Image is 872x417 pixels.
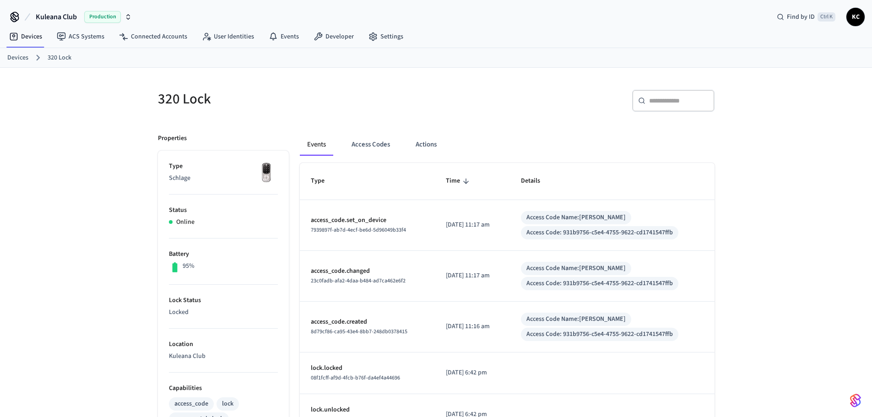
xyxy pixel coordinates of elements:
a: User Identities [195,28,261,45]
span: Type [311,174,336,188]
span: 23c0fadb-afa2-4daa-b484-ad7ca462e6f2 [311,277,406,285]
span: 08f1fcff-af9d-4fcb-b76f-da4ef4a44696 [311,374,400,382]
div: lock [222,399,233,409]
span: Find by ID [787,12,815,22]
div: Access Code Name: [PERSON_NAME] [526,264,626,273]
div: Access Code: 931b9756-c5e4-4755-9622-cd1741547ffb [526,330,673,339]
p: [DATE] 11:17 am [446,271,499,281]
span: Kuleana Club [36,11,77,22]
a: Devices [7,53,28,63]
p: 95% [183,261,195,271]
p: access_code.created [311,317,424,327]
p: [DATE] 6:42 pm [446,368,499,378]
p: Locked [169,308,278,317]
a: Events [261,28,306,45]
p: Properties [158,134,187,143]
p: Type [169,162,278,171]
p: Schlage [169,173,278,183]
p: Lock Status [169,296,278,305]
a: Connected Accounts [112,28,195,45]
button: Events [300,134,333,156]
h5: 320 Lock [158,90,431,108]
div: ant example [300,134,715,156]
div: Access Code Name: [PERSON_NAME] [526,213,626,222]
p: access_code.set_on_device [311,216,424,225]
img: Yale Assure Touchscreen Wifi Smart Lock, Satin Nickel, Front [255,162,278,184]
a: Settings [361,28,411,45]
span: Details [521,174,552,188]
p: Status [169,206,278,215]
div: Access Code: 931b9756-c5e4-4755-9622-cd1741547ffb [526,279,673,288]
button: KC [846,8,865,26]
span: Production [84,11,121,23]
p: [DATE] 11:17 am [446,220,499,230]
span: Ctrl K [818,12,835,22]
div: access_code [174,399,208,409]
p: lock.locked [311,363,424,373]
img: SeamLogoGradient.69752ec5.svg [850,393,861,408]
span: 8d79cf86-ca95-43e4-8bb7-248db0378415 [311,328,407,336]
p: Capabilities [169,384,278,393]
button: Actions [408,134,444,156]
div: Access Code Name: [PERSON_NAME] [526,314,626,324]
div: Find by IDCtrl K [769,9,843,25]
a: Devices [2,28,49,45]
span: Time [446,174,472,188]
span: 7939897f-ab7d-4ecf-be6d-5d96049b33f4 [311,226,406,234]
p: Kuleana Club [169,352,278,361]
a: ACS Systems [49,28,112,45]
p: access_code.changed [311,266,424,276]
span: KC [847,9,864,25]
p: Online [176,217,195,227]
p: lock.unlocked [311,405,424,415]
a: 320 Lock [48,53,71,63]
p: [DATE] 11:16 am [446,322,499,331]
div: Access Code: 931b9756-c5e4-4755-9622-cd1741547ffb [526,228,673,238]
p: Battery [169,249,278,259]
a: Developer [306,28,361,45]
button: Access Codes [344,134,397,156]
p: Location [169,340,278,349]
